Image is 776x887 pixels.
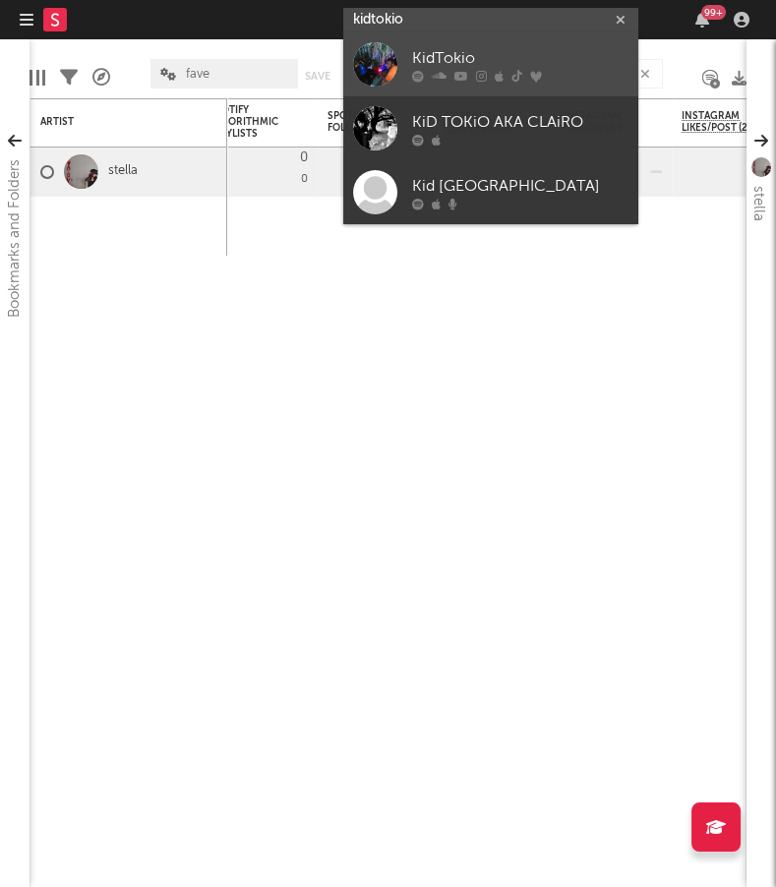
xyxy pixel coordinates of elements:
div: Filters [60,49,78,106]
div: A&R Pipeline [92,49,110,106]
div: 0 [300,151,308,164]
input: Search for artists [343,8,638,32]
div: 99 + [701,5,726,20]
span: fave [186,68,209,81]
div: KidTokio [412,47,628,71]
div: KiD TOKiO AKA CLAiRO [412,111,628,135]
a: KiD TOKiO AKA CLAiRO [343,96,638,160]
div: Bookmarks and Folders [3,159,27,318]
a: stella [108,163,138,180]
button: 99+ [695,12,709,28]
div: Artist [40,116,188,128]
a: KidTokio [343,32,638,96]
div: Spotify Followers [328,110,396,134]
button: Save [305,71,330,82]
div: stella [746,186,770,221]
div: Edit Columns [30,49,45,106]
a: Kid [GEOGRAPHIC_DATA] [343,160,638,224]
span: Instagram Likes/Post (2w) [682,110,770,134]
div: Kid [GEOGRAPHIC_DATA] [412,175,628,199]
div: 0 [209,148,308,196]
div: Spotify Algorithmic Playlists [209,104,278,140]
